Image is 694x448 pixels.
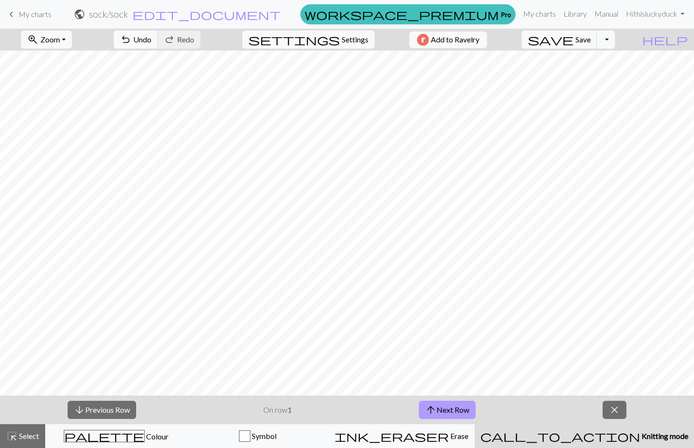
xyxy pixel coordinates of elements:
[145,432,169,441] span: Colour
[409,31,487,48] button: Add to Ravelry
[187,424,329,448] button: Symbol
[263,404,292,416] p: On row
[419,401,476,419] button: Next Row
[89,9,128,20] h2: sock / sock
[609,403,620,417] span: close
[21,31,72,49] button: Zoom
[300,4,516,24] a: Pro
[242,31,375,49] button: SettingsSettings
[68,401,136,419] button: Previous Row
[425,403,436,417] span: arrow_upward
[18,431,39,440] span: Select
[475,424,694,448] button: Knitting mode
[449,431,468,440] span: Erase
[74,403,85,417] span: arrow_downward
[305,8,499,21] span: workspace_premium
[417,34,429,46] img: Ravelry
[6,8,17,21] span: keyboard_arrow_left
[591,4,622,23] a: Manual
[519,4,560,23] a: My charts
[622,4,688,23] a: Hithisluckyduck
[335,429,449,443] span: ink_eraser
[642,33,688,46] span: help
[522,31,597,49] button: Save
[19,10,51,19] span: My charts
[6,429,18,443] span: highlight_alt
[120,33,131,46] span: undo
[431,34,479,46] span: Add to Ravelry
[480,429,640,443] span: call_to_action
[40,35,60,44] span: Zoom
[328,424,475,448] button: Erase
[342,34,368,45] span: Settings
[132,8,281,21] span: edit_document
[27,33,39,46] span: zoom_in
[64,429,144,443] span: palette
[640,431,688,440] span: Knitting mode
[74,8,85,21] span: public
[114,31,158,49] button: Undo
[288,405,292,414] strong: 1
[133,35,151,44] span: Undo
[560,4,591,23] a: Library
[248,33,340,46] span: settings
[250,431,277,440] span: Symbol
[528,33,574,46] span: save
[248,34,340,45] i: Settings
[575,35,591,44] span: Save
[45,424,187,448] button: Colour
[6,6,51,22] a: My charts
